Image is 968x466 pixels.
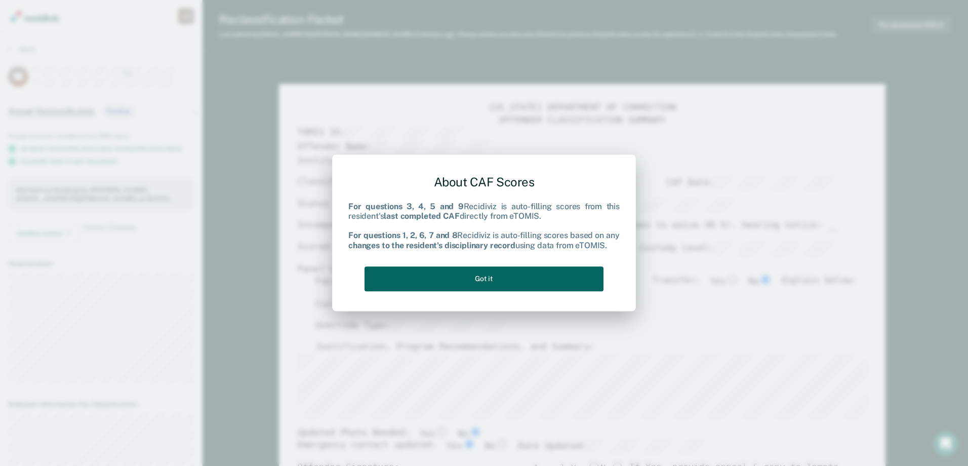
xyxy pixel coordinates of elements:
[365,266,603,291] button: Got it
[348,202,620,250] div: Recidiviz is auto-filling scores from this resident's directly from eTOMIS. Recidiviz is auto-fil...
[384,211,459,221] b: last completed CAF
[348,231,457,241] b: For questions 1, 2, 6, 7 and 8
[348,241,515,250] b: changes to the resident's disciplinary record
[348,202,464,211] b: For questions 3, 4, 5 and 9
[348,167,620,198] div: About CAF Scores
